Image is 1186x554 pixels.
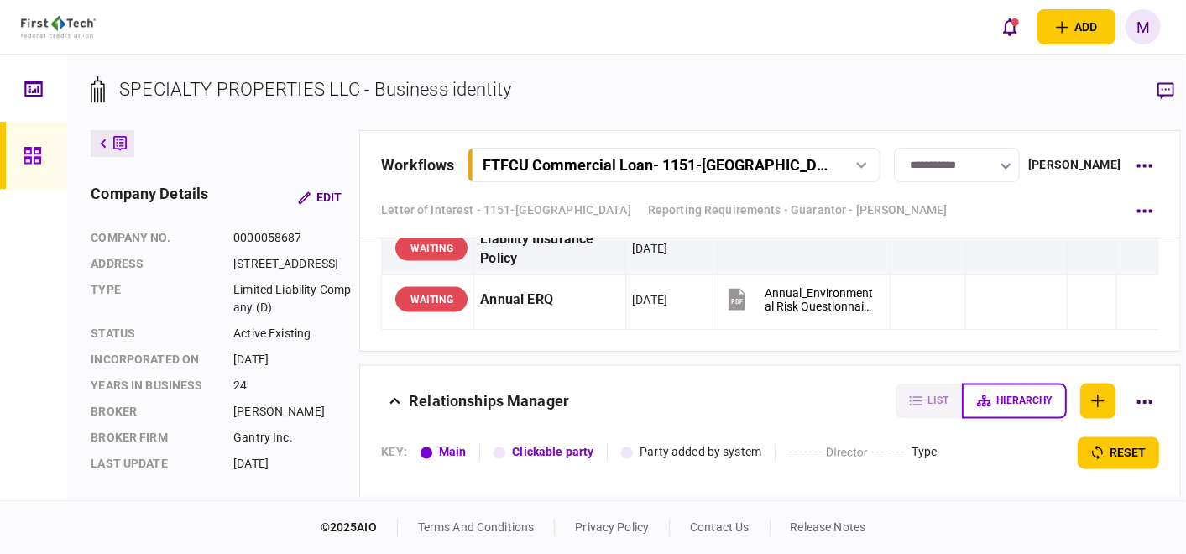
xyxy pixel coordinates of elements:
[765,286,875,313] div: Annual_Environmental Risk Questionnaire.pdf
[962,384,1067,419] button: hierarchy
[119,76,511,103] div: SPECIALTY PROPERTIES LLC - Business identity
[321,519,398,536] div: © 2025 AIO
[91,403,217,421] div: Broker
[575,520,649,534] a: privacy policy
[233,455,355,473] div: [DATE]
[1078,437,1159,469] button: reset
[381,444,407,462] div: KEY :
[233,429,355,447] div: Gantry Inc.
[480,230,619,269] div: Liability Insurance Policy
[91,377,217,395] div: years in business
[233,403,355,421] div: [PERSON_NAME]
[896,384,962,419] button: list
[91,182,208,212] div: company details
[381,154,454,176] div: workflows
[395,287,468,312] div: WAITING
[395,236,468,261] div: WAITING
[91,351,217,368] div: incorporated on
[1126,9,1161,44] button: M
[468,148,880,182] button: FTFCU Commercial Loan- 1151-[GEOGRAPHIC_DATA]
[483,156,834,174] div: FTFCU Commercial Loan - 1151-[GEOGRAPHIC_DATA]
[233,351,355,368] div: [DATE]
[21,16,96,38] img: client company logo
[91,325,217,342] div: status
[690,520,749,534] a: contact us
[927,395,948,407] span: list
[91,229,217,247] div: company no.
[512,444,593,462] div: Clickable party
[791,520,866,534] a: release notes
[1037,9,1115,44] button: open adding identity options
[233,281,355,316] div: Limited Liability Company (D)
[632,291,667,308] div: [DATE]
[285,182,355,212] button: Edit
[91,455,217,473] div: last update
[409,384,569,419] div: Relationships Manager
[233,377,355,395] div: 24
[233,325,355,342] div: Active Existing
[418,520,535,534] a: terms and conditions
[996,395,1052,407] span: hierarchy
[912,444,938,462] div: Type
[233,229,355,247] div: 0000058687
[439,444,467,462] div: Main
[91,281,217,316] div: Type
[91,429,217,447] div: broker firm
[648,201,948,219] a: Reporting Requirements - Guarantor - [PERSON_NAME]
[992,9,1027,44] button: open notifications list
[632,240,667,257] div: [DATE]
[233,255,355,273] div: [STREET_ADDRESS]
[480,281,619,319] div: Annual ERQ
[381,201,631,219] a: Letter of Interest - 1151-[GEOGRAPHIC_DATA]
[640,444,761,462] div: Party added by system
[1028,156,1121,174] div: [PERSON_NAME]
[91,255,217,273] div: address
[724,281,875,319] button: Annual_Environmental Risk Questionnaire.pdf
